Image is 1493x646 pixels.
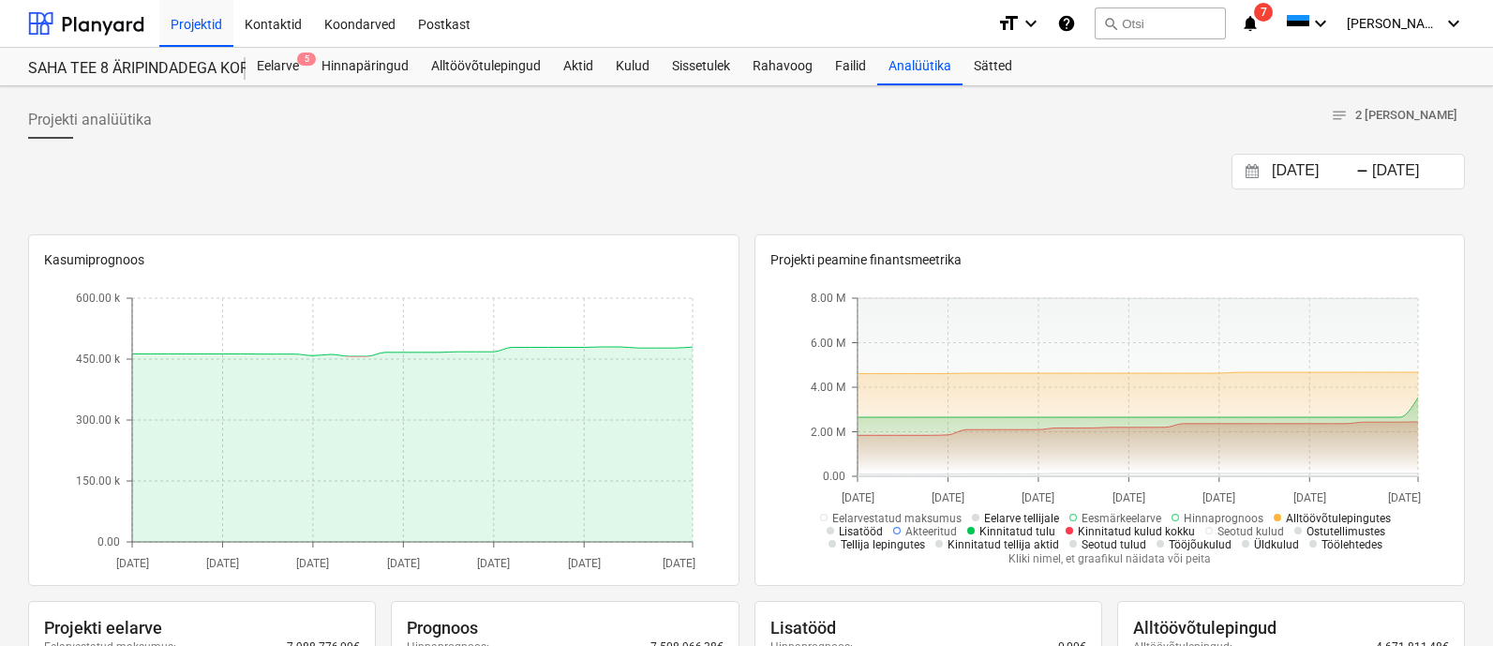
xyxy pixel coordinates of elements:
tspan: 300.00 k [76,413,121,427]
a: Alltöövõtulepingud [420,48,552,85]
span: Eelarvestatud maksumus [832,512,962,525]
span: 2 [PERSON_NAME] [1331,105,1457,127]
tspan: [DATE] [386,556,419,569]
tspan: [DATE] [1112,490,1145,503]
tspan: [DATE] [115,556,148,569]
div: Prognoos [407,617,723,639]
tspan: 450.00 k [76,353,121,366]
span: Akteeritud [905,525,957,538]
a: Rahavoog [741,48,824,85]
tspan: 4.00 M [811,381,845,394]
div: Projekti eelarve [44,617,360,639]
span: 5 [297,53,316,66]
p: Projekti peamine finantsmeetrika [770,250,1450,270]
i: keyboard_arrow_down [1020,12,1042,35]
i: Abikeskus [1057,12,1076,35]
tspan: [DATE] [1388,490,1421,503]
span: Üldkulud [1254,538,1299,551]
a: Hinnapäringud [310,48,420,85]
i: format_size [997,12,1020,35]
i: keyboard_arrow_down [1309,12,1332,35]
tspan: [DATE] [662,556,694,569]
tspan: [DATE] [932,490,964,503]
span: Kinnitatud tellija aktid [948,538,1059,551]
tspan: [DATE] [1022,490,1054,503]
span: Alltöövõtulepingutes [1286,512,1391,525]
tspan: 2.00 M [811,425,845,438]
span: Tellija lepingutes [841,538,925,551]
a: Aktid [552,48,605,85]
button: Otsi [1095,8,1226,39]
tspan: 600.00 k [76,292,121,305]
a: Analüütika [877,48,963,85]
span: 7 [1254,3,1273,22]
tspan: 0.00 [823,470,845,483]
tspan: [DATE] [296,556,329,569]
div: Lisatööd [770,617,1086,639]
a: Sätted [963,48,1023,85]
input: Algus [1268,158,1364,185]
span: Tööjõukulud [1169,538,1232,551]
span: Eesmärkeelarve [1082,512,1161,525]
span: notes [1331,107,1348,124]
tspan: 0.00 [97,535,120,548]
i: keyboard_arrow_down [1442,12,1465,35]
span: Kinnitatud kulud kokku [1078,525,1195,538]
span: [PERSON_NAME] [1347,16,1441,31]
span: Lisatööd [839,525,883,538]
a: Eelarve5 [246,48,310,85]
iframe: Chat Widget [1399,556,1493,646]
span: Töölehtedes [1321,538,1382,551]
span: Eelarve tellijale [984,512,1059,525]
button: 2 [PERSON_NAME] [1323,101,1465,130]
button: Interact with the calendar and add the check-in date for your trip. [1236,161,1268,183]
div: - [1356,166,1368,177]
p: Kasumiprognoos [44,250,724,270]
tspan: 8.00 M [811,292,845,305]
span: Hinnaprognoos [1184,512,1263,525]
tspan: [DATE] [1202,490,1235,503]
span: Kinnitatud tulu [979,525,1055,538]
span: Projekti analüütika [28,109,152,131]
tspan: [DATE] [567,556,600,569]
a: Kulud [605,48,661,85]
input: Lõpp [1368,158,1464,185]
div: SAHA TEE 8 ÄRIPINDADEGA KORTERMAJA [28,59,223,79]
span: Ostutellimustes [1306,525,1385,538]
tspan: [DATE] [477,556,510,569]
div: Eelarve [246,48,310,85]
span: Seotud tulud [1082,538,1146,551]
tspan: [DATE] [1293,490,1326,503]
tspan: 6.00 M [811,336,845,349]
tspan: 150.00 k [76,474,121,488]
p: Kliki nimel, et graafikul näidata või peita [801,551,1418,567]
i: notifications [1241,12,1260,35]
span: Seotud kulud [1217,525,1284,538]
div: Alltöövõtulepingud [1133,617,1449,639]
span: search [1103,16,1118,31]
tspan: [DATE] [842,490,874,503]
tspan: [DATE] [206,556,239,569]
a: Sissetulek [661,48,741,85]
a: Failid [824,48,877,85]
